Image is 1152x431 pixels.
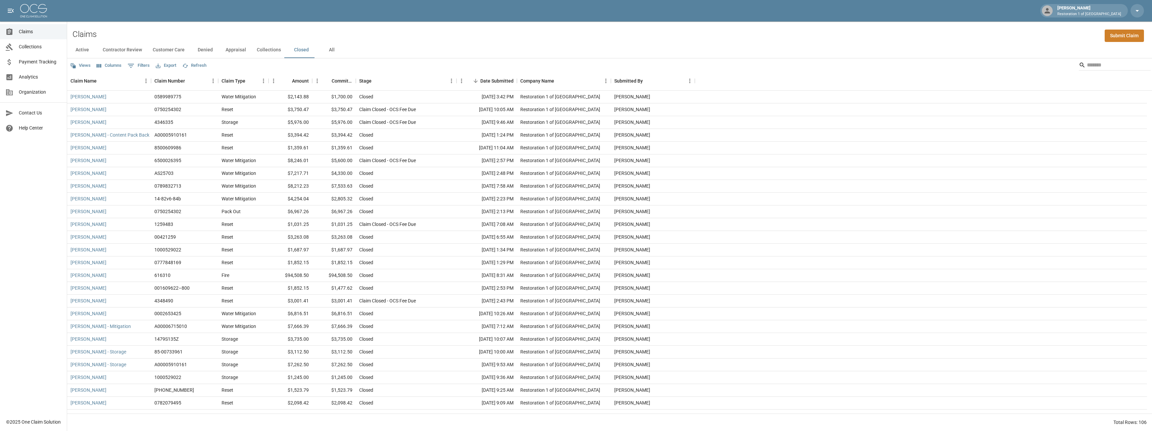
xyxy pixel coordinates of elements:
[614,106,650,113] div: Amanda Murry
[269,320,312,333] div: $7,666.39
[359,106,416,113] div: Claim Closed - OCS Fee Due
[269,71,312,90] div: Amount
[359,234,373,240] div: Closed
[359,412,373,419] div: Closed
[457,129,517,142] div: [DATE] 1:24 PM
[269,154,312,167] div: $8,246.01
[614,170,650,177] div: Amanda Murry
[70,412,106,419] a: [PERSON_NAME]
[222,361,238,368] div: Storage
[359,297,416,304] div: Claim Closed - OCS Fee Due
[97,42,147,58] button: Contractor Review
[614,399,650,406] div: Amanda Murry
[457,91,517,103] div: [DATE] 3:42 PM
[283,76,292,86] button: Sort
[292,71,309,90] div: Amount
[222,234,233,240] div: Reset
[154,259,181,266] div: 0777848169
[520,361,600,368] div: Restoration 1 of Evansville
[6,419,61,425] div: © 2025 One Claim Solution
[20,4,47,17] img: ocs-logo-white-transparent.png
[154,272,171,279] div: 616310
[258,76,269,86] button: Menu
[70,71,97,90] div: Claim Name
[457,384,517,397] div: [DATE] 9:25 AM
[359,310,373,317] div: Closed
[614,348,650,355] div: Amanda Murry
[70,234,106,240] a: [PERSON_NAME]
[222,119,238,126] div: Storage
[269,116,312,129] div: $5,976.00
[457,397,517,410] div: [DATE] 9:09 AM
[614,297,650,304] div: Amanda Murry
[70,374,106,381] a: [PERSON_NAME]
[70,259,106,266] a: [PERSON_NAME]
[154,106,181,113] div: 0750254302
[611,71,695,90] div: Submitted By
[70,208,106,215] a: [PERSON_NAME]
[520,297,600,304] div: Restoration 1 of Evansville
[457,358,517,371] div: [DATE] 9:53 AM
[359,348,373,355] div: Closed
[457,71,517,90] div: Date Submitted
[457,346,517,358] div: [DATE] 10:00 AM
[614,323,650,330] div: Amanda Murry
[269,358,312,371] div: $7,262.50
[70,399,106,406] a: [PERSON_NAME]
[154,208,181,215] div: 0750254302
[126,60,151,71] button: Show filters
[312,346,356,358] div: $3,112.50
[614,374,650,381] div: Amanda Murry
[359,259,373,266] div: Closed
[1105,30,1144,42] a: Submit Claim
[312,180,356,193] div: $7,533.63
[154,144,181,151] div: 8500609986
[1113,419,1147,426] div: Total Rows: 106
[70,183,106,189] a: [PERSON_NAME]
[520,399,600,406] div: Restoration 1 of Evansville
[154,157,181,164] div: 6500026395
[269,282,312,295] div: $1,852.15
[220,42,251,58] button: Appraisal
[269,180,312,193] div: $8,212.23
[312,103,356,116] div: $3,750.47
[70,246,106,253] a: [PERSON_NAME]
[222,399,233,406] div: Reset
[312,295,356,307] div: $3,001.41
[520,348,600,355] div: Restoration 1 of Evansville
[269,269,312,282] div: $94,508.50
[457,103,517,116] div: [DATE] 10:05 AM
[312,410,356,422] div: $8,715.00
[312,142,356,154] div: $1,359.61
[190,42,220,58] button: Denied
[312,91,356,103] div: $1,700.00
[520,272,600,279] div: Restoration 1 of Evansville
[312,76,322,86] button: Menu
[154,348,183,355] div: 85-00733961
[312,218,356,231] div: $1,031.25
[359,361,373,368] div: Closed
[332,71,352,90] div: Committed Amount
[154,246,181,253] div: 1000529022
[520,144,600,151] div: Restoration 1 of Evansville
[70,285,106,291] a: [PERSON_NAME]
[614,412,650,419] div: Amanda Murry
[359,71,372,90] div: Stage
[181,60,208,71] button: Refresh
[269,167,312,180] div: $7,217.71
[1079,60,1151,72] div: Search
[222,170,256,177] div: Water Mitigation
[147,42,190,58] button: Customer Care
[614,310,650,317] div: Amanda Murry
[154,297,173,304] div: 4348490
[312,384,356,397] div: $1,523.79
[359,374,373,381] div: Closed
[245,76,255,86] button: Sort
[70,348,126,355] a: [PERSON_NAME] - Storage
[1055,5,1124,17] div: [PERSON_NAME]
[520,221,600,228] div: Restoration 1 of Evansville
[141,76,151,86] button: Menu
[222,285,233,291] div: Reset
[312,71,356,90] div: Committed Amount
[154,183,181,189] div: 0789832713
